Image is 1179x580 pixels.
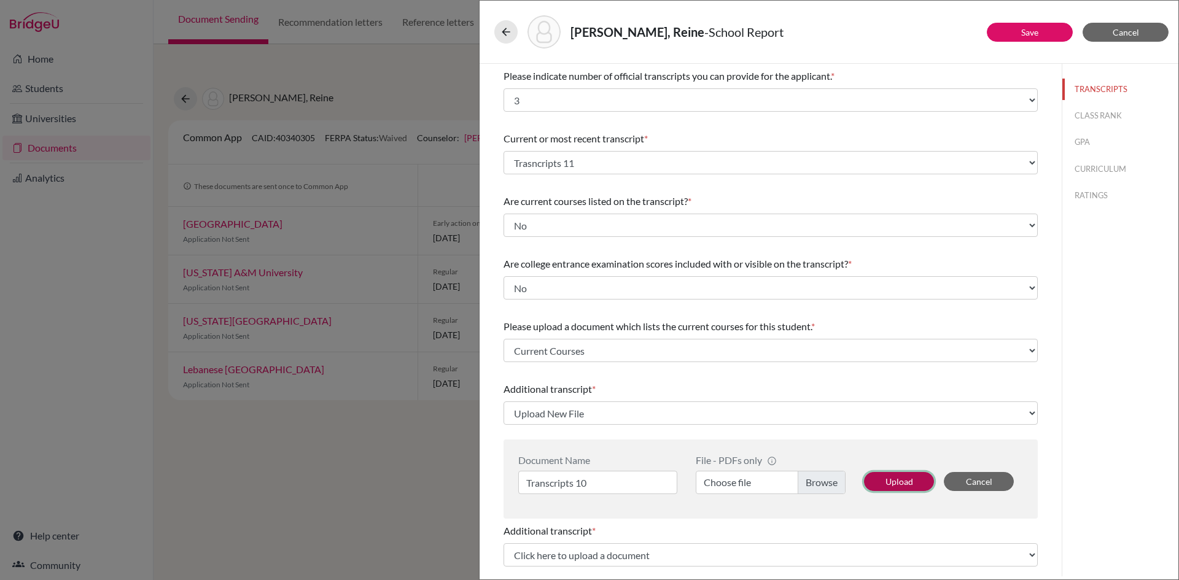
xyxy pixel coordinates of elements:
button: TRANSCRIPTS [1062,79,1178,100]
label: Choose file [696,471,846,494]
span: info [767,456,777,466]
span: Please indicate number of official transcripts you can provide for the applicant. [504,70,831,82]
button: Upload [864,472,934,491]
span: - School Report [704,25,784,39]
button: Cancel [944,472,1014,491]
span: Additional transcript [504,383,592,395]
span: Please upload a document which lists the current courses for this student. [504,320,811,332]
div: Document Name [518,454,677,466]
span: Current or most recent transcript [504,133,644,144]
button: CURRICULUM [1062,158,1178,180]
button: CLASS RANK [1062,105,1178,126]
div: File - PDFs only [696,454,846,466]
span: Are current courses listed on the transcript? [504,195,688,207]
span: Additional transcript [504,525,592,536]
button: GPA [1062,131,1178,153]
strong: [PERSON_NAME], Reine [570,25,704,39]
span: Are college entrance examination scores included with or visible on the transcript? [504,258,848,269]
button: RATINGS [1062,185,1178,206]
